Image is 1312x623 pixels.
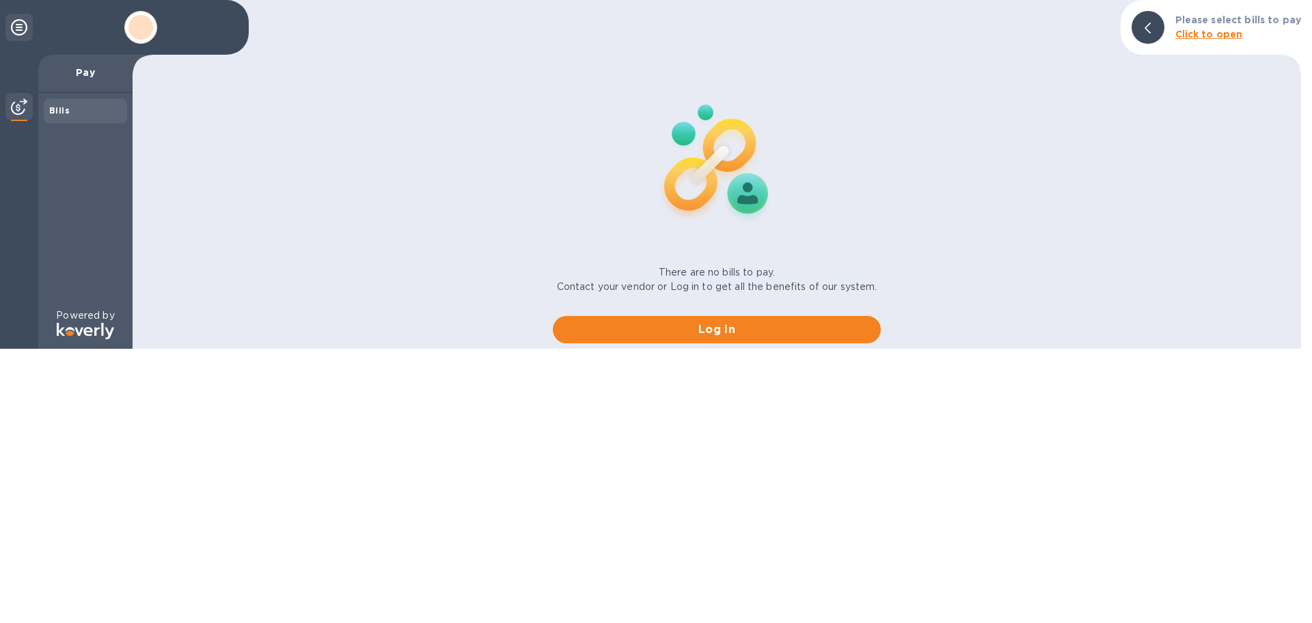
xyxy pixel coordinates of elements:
[564,321,870,338] span: Log in
[1175,29,1243,40] b: Click to open
[1175,14,1301,25] b: Please select bills to pay
[553,316,881,343] button: Log in
[557,265,877,294] p: There are no bills to pay. Contact your vendor or Log in to get all the benefits of our system.
[56,308,114,323] p: Powered by
[49,66,122,79] p: Pay
[57,323,114,339] img: Logo
[49,105,70,116] b: Bills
